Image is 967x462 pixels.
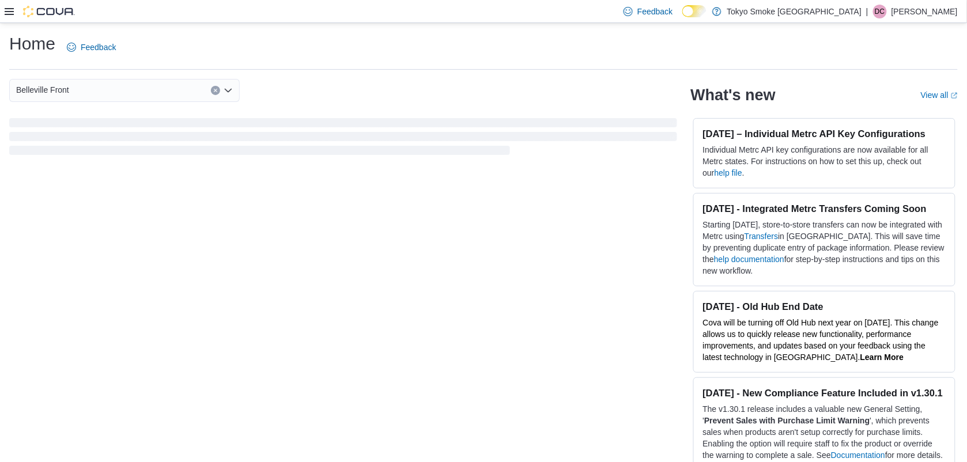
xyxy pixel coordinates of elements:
span: Loading [9,120,677,157]
a: Transfers [745,232,779,241]
span: Feedback [81,41,116,53]
h3: [DATE] - Integrated Metrc Transfers Coming Soon [703,203,946,214]
p: The v1.30.1 release includes a valuable new General Setting, ' ', which prevents sales when produ... [703,403,946,461]
p: Starting [DATE], store-to-store transfers can now be integrated with Metrc using in [GEOGRAPHIC_D... [703,219,946,277]
a: View allExternal link [921,90,958,100]
a: help file [715,168,742,177]
p: [PERSON_NAME] [892,5,958,18]
p: | [866,5,868,18]
div: Dylan Creelman [873,5,887,18]
a: Feedback [62,36,120,59]
input: Dark Mode [682,5,707,17]
h1: Home [9,32,55,55]
strong: Prevent Sales with Purchase Limit Warning [704,416,870,425]
svg: External link [951,92,958,99]
h2: What's new [691,86,776,104]
a: Documentation [831,450,885,460]
button: Clear input [211,86,220,95]
span: Cova will be turning off Old Hub next year on [DATE]. This change allows us to quickly release ne... [703,318,939,362]
span: DC [875,5,885,18]
h3: [DATE] - Old Hub End Date [703,301,946,312]
img: Cova [23,6,75,17]
h3: [DATE] – Individual Metrc API Key Configurations [703,128,946,139]
p: Tokyo Smoke [GEOGRAPHIC_DATA] [727,5,862,18]
p: Individual Metrc API key configurations are now available for all Metrc states. For instructions ... [703,144,946,179]
h3: [DATE] - New Compliance Feature Included in v1.30.1 [703,387,946,399]
span: Feedback [637,6,673,17]
a: help documentation [714,255,784,264]
button: Open list of options [224,86,233,95]
span: Belleville Front [16,83,69,97]
a: Learn More [860,353,904,362]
